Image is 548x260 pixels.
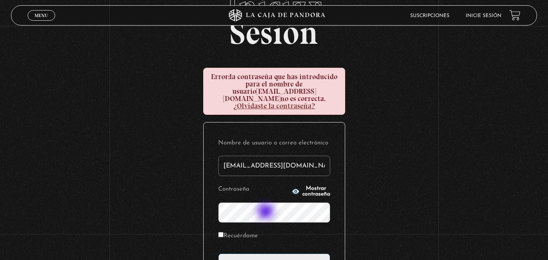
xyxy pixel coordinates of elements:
[410,13,449,18] a: Suscripciones
[233,101,315,110] a: ¿Olvidaste la contraseña?
[466,13,501,18] a: Inicie sesión
[509,10,520,21] a: View your shopping cart
[32,20,51,26] span: Cerrar
[292,186,330,197] button: Mostrar contraseña
[218,183,289,196] label: Contraseña
[34,13,48,18] span: Menu
[302,186,330,197] span: Mostrar contraseña
[218,137,330,150] label: Nombre de usuario o correo electrónico
[218,232,223,237] input: Recuérdame
[203,68,345,115] div: la contraseña que has introducido para el nombre de usuario no es correcta.
[223,87,316,103] strong: [EMAIL_ADDRESS][DOMAIN_NAME]
[218,230,258,243] label: Recuérdame
[211,72,230,81] strong: Error:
